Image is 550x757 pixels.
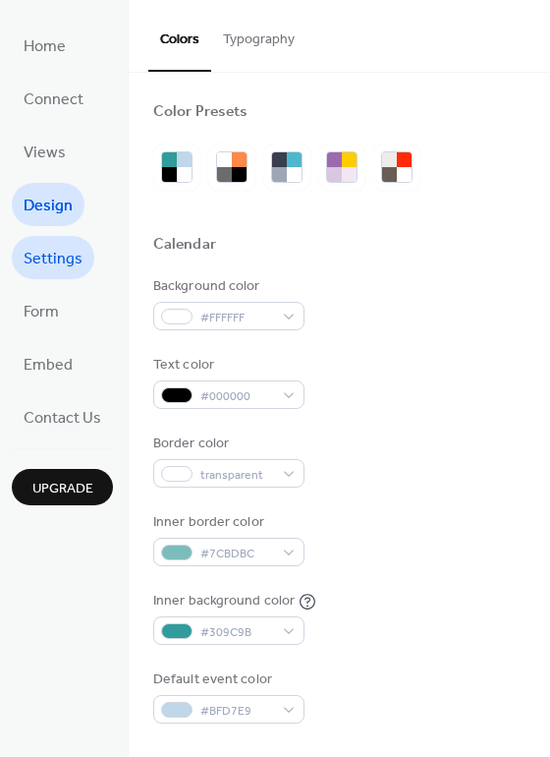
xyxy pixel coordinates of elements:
[12,183,84,226] a: Design
[12,342,84,385] a: Embed
[24,244,82,275] span: Settings
[24,297,59,328] span: Form
[24,350,73,381] span: Embed
[200,622,273,643] span: #309C9B
[12,289,71,332] a: Form
[24,191,73,222] span: Design
[153,512,301,533] div: Inner border color
[24,31,66,63] span: Home
[12,469,113,505] button: Upgrade
[153,355,301,376] div: Text color
[12,24,78,67] a: Home
[153,276,301,297] div: Background color
[12,236,94,279] a: Settings
[24,138,66,169] span: Views
[153,591,295,611] div: Inner background color
[153,235,216,256] div: Calendar
[24,85,83,116] span: Connect
[200,701,273,722] span: #BFD7E9
[12,395,113,438] a: Contact Us
[200,308,273,328] span: #FFFFFF
[32,479,93,499] span: Upgrade
[153,670,301,690] div: Default event color
[153,102,247,123] div: Color Presets
[153,434,301,454] div: Border color
[200,465,273,486] span: transparent
[12,77,95,120] a: Connect
[200,544,273,564] span: #7CBDBC
[200,386,273,407] span: #000000
[24,403,101,435] span: Contact Us
[12,130,78,173] a: Views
